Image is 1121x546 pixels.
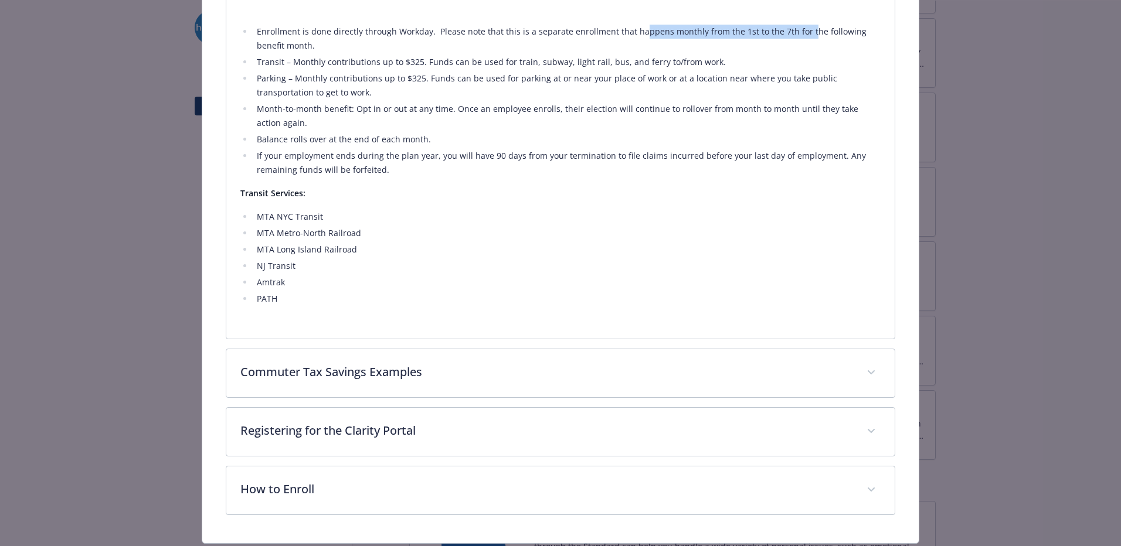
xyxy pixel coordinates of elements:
div: How to Enroll [226,466,895,514]
li: MTA NYC Transit [253,210,881,224]
div: Registering for the Clarity Portal [226,408,895,456]
li: MTA Metro-North Railroad [253,226,881,240]
li: Enrollment is done directly through Workday. Please note that this is a separate enrollment that ... [253,25,881,53]
strong: Transit Services: [240,187,305,199]
li: Month-to-month benefit: Opt in or out at any time. Once an employee enrolls, their election will ... [253,102,881,130]
li: Balance rolls over at the end of each month. [253,132,881,146]
li: NJ Transit [253,259,881,273]
div: Commuter Tax Savings Examples [226,349,895,397]
li: Amtrak [253,275,881,289]
li: Parking – Monthly contributions up to $325. Funds can be used for parking at or near your place o... [253,71,881,100]
p: Registering for the Clarity Portal [240,422,852,439]
li: MTA Long Island Railroad [253,243,881,257]
p: Commuter Tax Savings Examples [240,363,852,381]
li: If your employment ends during the plan year, you will have 90 days from your termination to file... [253,149,881,177]
li: PATH [253,292,881,306]
p: How to Enroll [240,480,852,498]
li: Transit – Monthly contributions up to $325. Funds can be used for train, subway, light rail, bus,... [253,55,881,69]
div: How The Commuter Plan Works [226,13,895,339]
